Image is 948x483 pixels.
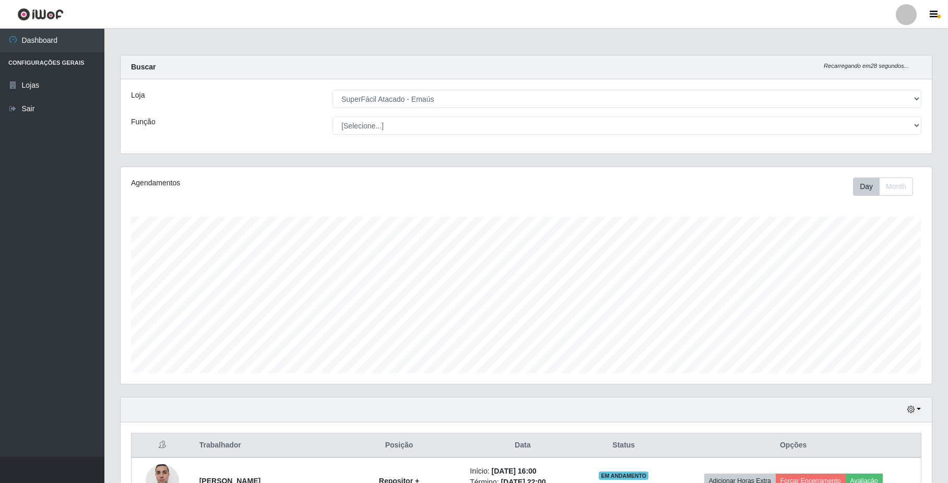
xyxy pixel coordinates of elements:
div: First group [853,178,913,196]
i: Recarregando em 28 segundos... [824,63,909,69]
label: Loja [131,90,145,101]
time: [DATE] 16:00 [492,467,537,475]
div: Agendamentos [131,178,451,189]
li: Início: [470,466,575,477]
button: Day [853,178,880,196]
div: Toolbar with button groups [853,178,921,196]
strong: Buscar [131,63,156,71]
th: Status [582,433,666,458]
span: EM ANDAMENTO [599,472,648,480]
th: Data [464,433,582,458]
th: Trabalhador [193,433,335,458]
label: Função [131,116,156,127]
img: CoreUI Logo [17,8,64,21]
button: Month [879,178,913,196]
th: Posição [335,433,464,458]
th: Opções [666,433,921,458]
